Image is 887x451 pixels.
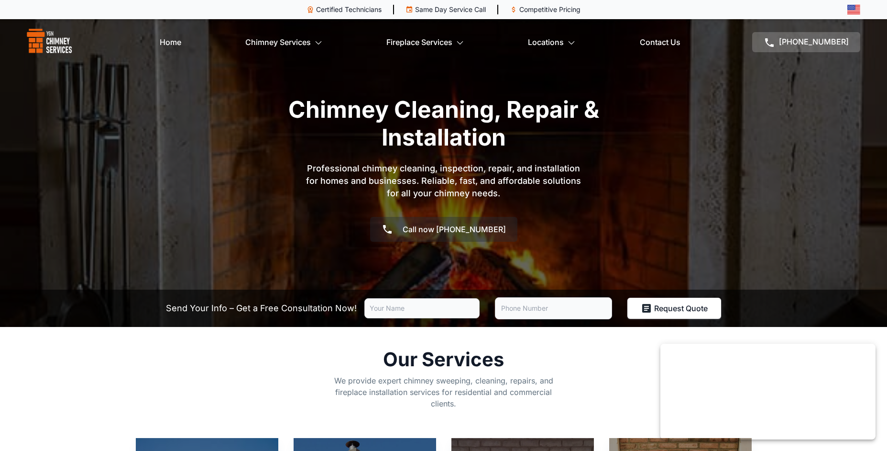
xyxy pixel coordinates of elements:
[415,5,486,14] p: Same Day Service Call
[752,32,860,52] a: [PHONE_NUMBER]
[495,297,612,319] input: Phone Number
[27,29,72,56] img: logo
[300,162,587,200] p: Professional chimney cleaning, inspection, repair, and installation for homes and businesses. Rel...
[364,298,480,318] input: Your Name
[386,33,464,52] a: Fireplace Services
[257,96,630,151] h1: Chimney Cleaning, Repair & Installation
[166,302,357,315] p: Send Your Info – Get a Free Consultation Now!
[627,298,721,319] button: Request Quote
[245,33,322,52] a: Chimney Services
[779,37,849,46] span: [PHONE_NUMBER]
[519,5,580,14] p: Competitive Pricing
[370,217,517,242] a: Call now [PHONE_NUMBER]
[528,33,575,52] a: Locations
[328,350,559,369] h2: Our Services
[316,5,382,14] p: Certified Technicians
[328,375,559,409] p: We provide expert chimney sweeping, cleaning, repairs, and fireplace installation services for re...
[640,33,680,52] a: Contact Us
[160,33,181,52] a: Home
